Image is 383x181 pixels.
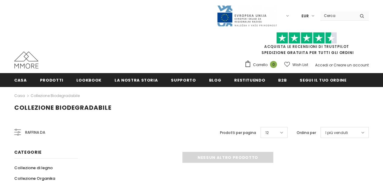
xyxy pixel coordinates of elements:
a: Casa [14,92,25,99]
span: Collezione biodegradabile [14,103,112,112]
span: Blog [209,77,221,83]
span: EUR [301,13,309,19]
span: Raffina da [25,129,45,136]
span: Categorie [14,149,42,155]
a: Prodotti [40,73,63,87]
span: Carrello [253,62,268,68]
span: Collezione di legno [14,165,53,171]
label: Prodotti per pagina [220,130,256,136]
span: SPEDIZIONE GRATUITA PER TUTTI GLI ORDINI [245,35,369,55]
a: Creare un account [334,62,369,68]
label: Ordina per [297,130,316,136]
a: Carrello 0 [245,60,280,69]
span: 12 [265,130,269,136]
span: B2B [278,77,287,83]
a: Accedi [315,62,328,68]
a: La nostra storia [115,73,158,87]
a: Casa [14,73,27,87]
span: Wish List [292,62,308,68]
img: Fidati di Pilot Stars [276,32,337,44]
span: Restituendo [234,77,265,83]
img: Casi MMORE [14,52,38,69]
input: Search Site [320,11,355,20]
a: Blog [209,73,221,87]
span: Casa [14,77,27,83]
span: 0 [270,61,277,68]
img: Javni Razpis [217,5,277,27]
span: Prodotti [40,77,63,83]
span: La nostra storia [115,77,158,83]
span: Lookbook [76,77,102,83]
a: Lookbook [76,73,102,87]
a: Acquista le recensioni di TrustPilot [264,44,349,49]
a: Wish List [284,59,308,70]
a: B2B [278,73,287,87]
a: Restituendo [234,73,265,87]
span: supporto [171,77,196,83]
a: Collezione di legno [14,163,53,173]
span: Segui il tuo ordine [300,77,346,83]
a: Collezione biodegradabile [31,93,80,98]
a: Javni Razpis [217,13,277,18]
span: I più venduti [325,130,348,136]
a: Segui il tuo ordine [300,73,346,87]
a: supporto [171,73,196,87]
span: or [329,62,333,68]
